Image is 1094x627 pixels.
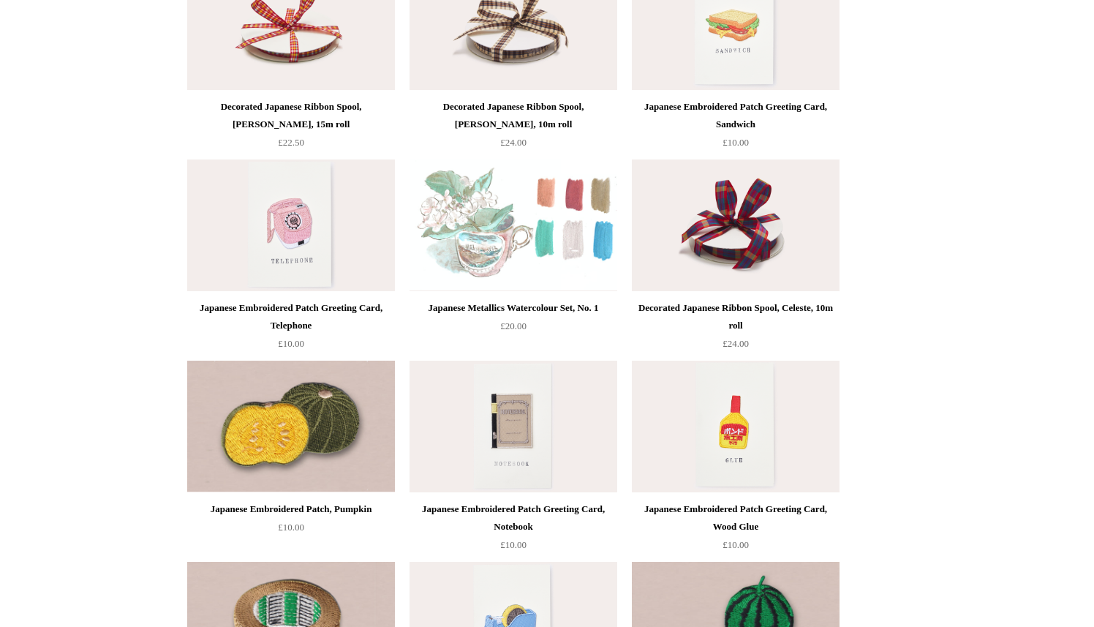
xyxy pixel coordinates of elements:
[500,539,527,550] span: £10.00
[187,98,395,158] a: Decorated Japanese Ribbon Spool, [PERSON_NAME], 15m roll £22.50
[187,361,395,492] img: Japanese Embroidered Patch, Pumpkin
[632,159,840,291] img: Decorated Japanese Ribbon Spool, Celeste, 10m roll
[500,137,527,148] span: £24.00
[410,361,617,492] a: Japanese Embroidered Patch Greeting Card, Notebook Japanese Embroidered Patch Greeting Card, Note...
[187,361,395,492] a: Japanese Embroidered Patch, Pumpkin Japanese Embroidered Patch, Pumpkin
[500,320,527,331] span: £20.00
[413,299,614,317] div: Japanese Metallics Watercolour Set, No. 1
[723,137,749,148] span: £10.00
[191,299,391,334] div: Japanese Embroidered Patch Greeting Card, Telephone
[635,299,836,334] div: Decorated Japanese Ribbon Spool, Celeste, 10m roll
[187,159,395,291] img: Japanese Embroidered Patch Greeting Card, Telephone
[278,338,304,349] span: £10.00
[410,299,617,359] a: Japanese Metallics Watercolour Set, No. 1 £20.00
[635,98,836,133] div: Japanese Embroidered Patch Greeting Card, Sandwich
[632,159,840,291] a: Decorated Japanese Ribbon Spool, Celeste, 10m roll Decorated Japanese Ribbon Spool, Celeste, 10m ...
[413,500,614,536] div: Japanese Embroidered Patch Greeting Card, Notebook
[635,500,836,536] div: Japanese Embroidered Patch Greeting Card, Wood Glue
[413,98,614,133] div: Decorated Japanese Ribbon Spool, [PERSON_NAME], 10m roll
[191,98,391,133] div: Decorated Japanese Ribbon Spool, [PERSON_NAME], 15m roll
[410,159,617,291] a: Japanese Metallics Watercolour Set, No. 1 Japanese Metallics Watercolour Set, No. 1
[632,361,840,492] a: Japanese Embroidered Patch Greeting Card, Wood Glue Japanese Embroidered Patch Greeting Card, Woo...
[632,299,840,359] a: Decorated Japanese Ribbon Spool, Celeste, 10m roll £24.00
[187,500,395,560] a: Japanese Embroidered Patch, Pumpkin £10.00
[278,522,304,533] span: £10.00
[632,361,840,492] img: Japanese Embroidered Patch Greeting Card, Wood Glue
[723,338,749,349] span: £24.00
[410,361,617,492] img: Japanese Embroidered Patch Greeting Card, Notebook
[410,98,617,158] a: Decorated Japanese Ribbon Spool, [PERSON_NAME], 10m roll £24.00
[410,159,617,291] img: Japanese Metallics Watercolour Set, No. 1
[278,137,304,148] span: £22.50
[723,539,749,550] span: £10.00
[187,159,395,291] a: Japanese Embroidered Patch Greeting Card, Telephone Japanese Embroidered Patch Greeting Card, Tel...
[632,500,840,560] a: Japanese Embroidered Patch Greeting Card, Wood Glue £10.00
[187,299,395,359] a: Japanese Embroidered Patch Greeting Card, Telephone £10.00
[191,500,391,518] div: Japanese Embroidered Patch, Pumpkin
[632,98,840,158] a: Japanese Embroidered Patch Greeting Card, Sandwich £10.00
[410,500,617,560] a: Japanese Embroidered Patch Greeting Card, Notebook £10.00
